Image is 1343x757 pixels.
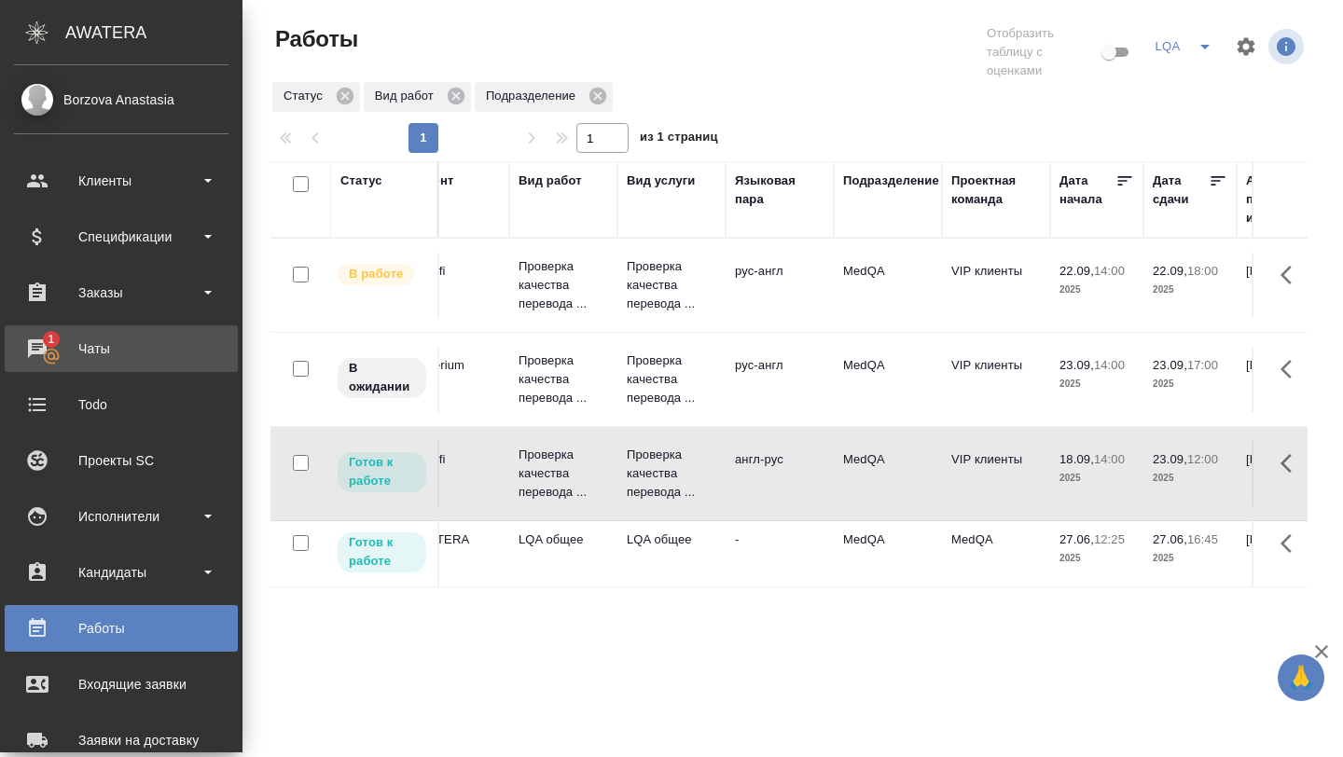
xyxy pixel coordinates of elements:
[640,126,718,153] span: из 1 страниц
[349,453,415,490] p: Готов к работе
[5,605,238,652] a: Работы
[519,530,608,549] p: LQA общее
[1153,469,1227,488] p: 2025
[834,521,942,586] td: MedQA
[1153,358,1187,372] p: 23.09,
[726,253,834,318] td: рус-англ
[834,253,942,318] td: MedQA
[14,558,228,586] div: Кандидаты
[1269,347,1314,392] button: Здесь прячутся важные кнопки
[1278,654,1324,701] button: 🙏
[519,172,582,190] div: Вид работ
[1269,441,1314,486] button: Здесь прячутся важные кнопки
[475,82,613,112] div: Подразделение
[1246,172,1336,227] div: Автор последнего изменения
[1059,264,1094,278] p: 22.09,
[410,356,500,375] p: Generium
[5,381,238,428] a: Todo
[627,530,716,549] p: LQA общее
[1269,253,1314,297] button: Здесь прячутся важные кнопки
[14,670,228,698] div: Входящие заявки
[519,446,608,502] p: Проверка качества перевода ...
[5,437,238,484] a: Проекты SC
[1059,358,1094,372] p: 23.09,
[726,347,834,412] td: рус-англ
[519,257,608,313] p: Проверка качества перевода ...
[14,502,228,530] div: Исполнители
[270,24,358,54] span: Работы
[349,265,403,283] p: В работе
[14,279,228,307] div: Заказы
[410,262,500,281] p: Sanofi
[410,450,500,469] p: Sanofi
[942,521,1050,586] td: MedQA
[336,530,428,574] div: Исполнитель может приступить к работе
[5,661,238,708] a: Входящие заявки
[1285,658,1317,697] span: 🙏
[1059,281,1134,299] p: 2025
[1187,264,1218,278] p: 18:00
[1153,532,1187,546] p: 27.06,
[486,87,582,105] p: Подразделение
[1269,521,1314,566] button: Здесь прячутся важные кнопки
[1187,532,1218,546] p: 16:45
[1094,358,1125,372] p: 14:00
[942,347,1050,412] td: VIP клиенты
[1094,264,1125,278] p: 14:00
[364,82,471,112] div: Вид работ
[1153,264,1187,278] p: 22.09,
[5,325,238,372] a: 1Чаты
[735,172,824,209] div: Языковая пара
[987,24,1098,80] span: Отобразить таблицу с оценками
[1059,469,1134,488] p: 2025
[1153,281,1227,299] p: 2025
[1153,452,1187,466] p: 23.09,
[834,441,942,506] td: MedQA
[1268,29,1308,64] span: Посмотреть информацию
[1153,375,1227,393] p: 2025
[1059,532,1094,546] p: 27.06,
[1153,549,1227,568] p: 2025
[726,441,834,506] td: англ-рус
[1059,452,1094,466] p: 18.09,
[627,257,716,313] p: Проверка качества перевода ...
[951,172,1041,209] div: Проектная команда
[340,172,382,190] div: Статус
[14,89,228,110] div: Borzova Anastasia
[1094,532,1125,546] p: 12:25
[1187,452,1218,466] p: 12:00
[349,359,415,396] p: В ожидании
[336,262,428,287] div: Исполнитель выполняет работу
[14,447,228,475] div: Проекты SC
[336,356,428,400] div: Исполнитель назначен, приступать к работе пока рано
[336,450,428,494] div: Исполнитель может приступить к работе
[834,347,942,412] td: MedQA
[272,82,360,112] div: Статус
[14,167,228,195] div: Клиенты
[410,530,500,549] p: AWATERA
[1094,452,1125,466] p: 14:00
[36,330,65,349] span: 1
[284,87,329,105] p: Статус
[14,614,228,642] div: Работы
[1153,172,1209,209] div: Дата сдачи
[942,441,1050,506] td: VIP клиенты
[349,533,415,571] p: Готов к работе
[1224,24,1268,69] span: Настроить таблицу
[14,223,228,251] div: Спецификации
[942,253,1050,318] td: VIP клиенты
[843,172,939,190] div: Подразделение
[14,391,228,419] div: Todo
[627,172,696,190] div: Вид услуги
[14,726,228,754] div: Заявки на доставку
[519,351,608,407] p: Проверка качества перевода ...
[1149,32,1224,62] div: split button
[65,14,242,51] div: AWATERA
[627,446,716,502] p: Проверка качества перевода ...
[627,351,716,407] p: Проверка качества перевода ...
[1187,358,1218,372] p: 17:00
[1059,549,1134,568] p: 2025
[375,87,440,105] p: Вид работ
[14,335,228,363] div: Чаты
[1059,375,1134,393] p: 2025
